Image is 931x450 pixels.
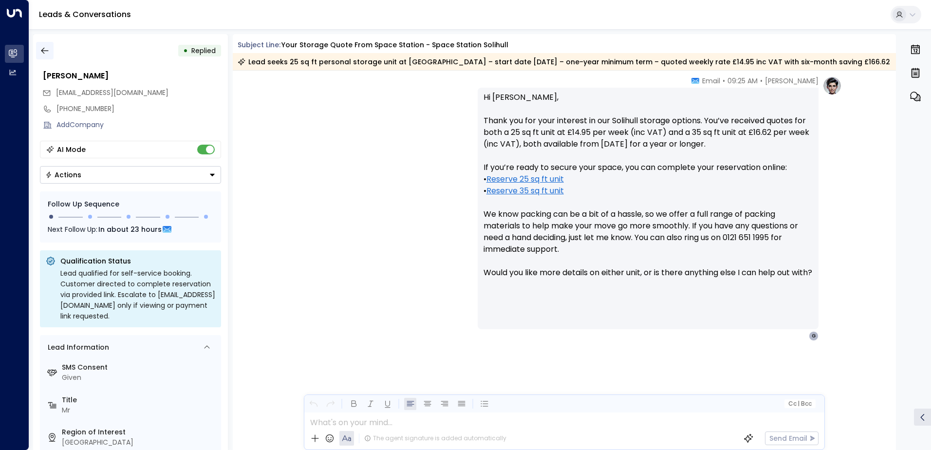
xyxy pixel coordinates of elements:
[183,42,188,59] div: •
[191,46,216,56] span: Replied
[62,395,217,405] label: Title
[281,40,508,50] div: Your storage quote from Space Station - Space Station Solihull
[56,88,168,98] span: georgehowell99@live.co.uk
[307,398,319,410] button: Undo
[43,70,221,82] div: [PERSON_NAME]
[39,9,131,20] a: Leads & Conversations
[784,399,815,409] button: Cc|Bcc
[62,373,217,383] div: Given
[40,166,221,184] div: Button group with a nested menu
[727,76,758,86] span: 09:25 AM
[62,405,217,415] div: Mr
[809,331,819,341] div: G
[486,173,564,185] a: Reserve 25 sq ft unit
[484,92,813,290] p: Hi [PERSON_NAME], Thank you for your interest in our Solihull storage options. You’ve received qu...
[62,427,217,437] label: Region of Interest
[60,256,215,266] p: Qualification Status
[60,268,215,321] div: Lead qualified for self-service booking. Customer directed to complete reservation via provided l...
[788,400,811,407] span: Cc Bcc
[238,57,890,67] div: Lead seeks 25 sq ft personal storage unit at [GEOGRAPHIC_DATA] – start date [DATE] – one-year min...
[702,76,720,86] span: Email
[238,40,280,50] span: Subject Line:
[62,362,217,373] label: SMS Consent
[364,434,506,443] div: The agent signature is added automatically
[798,400,800,407] span: |
[44,342,109,353] div: Lead Information
[765,76,819,86] span: [PERSON_NAME]
[760,76,763,86] span: •
[98,224,162,235] span: In about 23 hours
[486,185,564,197] a: Reserve 35 sq ft unit
[57,145,86,154] div: AI Mode
[723,76,725,86] span: •
[822,76,842,95] img: profile-logo.png
[56,120,221,130] div: AddCompany
[48,199,213,209] div: Follow Up Sequence
[48,224,213,235] div: Next Follow Up:
[45,170,81,179] div: Actions
[56,104,221,114] div: [PHONE_NUMBER]
[62,437,217,448] div: [GEOGRAPHIC_DATA]
[56,88,168,97] span: [EMAIL_ADDRESS][DOMAIN_NAME]
[324,398,336,410] button: Redo
[40,166,221,184] button: Actions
